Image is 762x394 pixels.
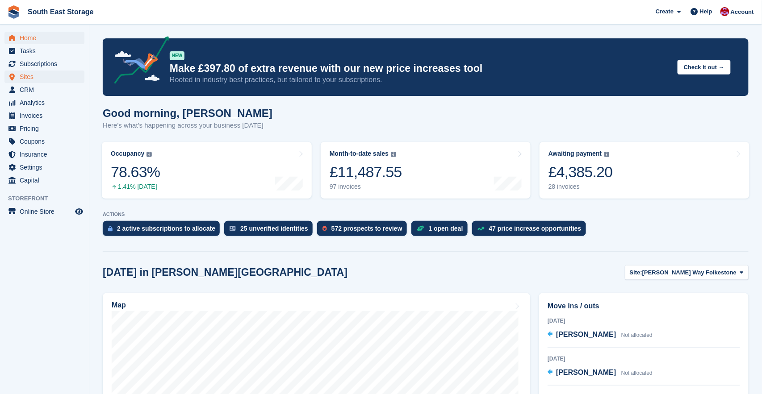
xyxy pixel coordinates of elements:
[240,225,308,232] div: 25 unverified identities
[556,369,616,376] span: [PERSON_NAME]
[391,152,396,157] img: icon-info-grey-7440780725fd019a000dd9b08b2336e03edf1995a4989e88bcd33f0948082b44.svg
[330,163,402,181] div: £11,487.55
[321,142,531,199] a: Month-to-date sales £11,487.55 97 invoices
[111,150,144,158] div: Occupancy
[103,212,749,217] p: ACTIONS
[4,83,84,96] a: menu
[548,183,613,191] div: 28 invoices
[74,206,84,217] a: Preview store
[7,5,21,19] img: stora-icon-8386f47178a22dfd0bd8f6a31ec36ba5ce8667c1dd55bd0f319d3a0aa187defe.svg
[4,45,84,57] a: menu
[621,370,653,376] span: Not allocated
[8,194,89,203] span: Storefront
[548,317,740,325] div: [DATE]
[4,161,84,174] a: menu
[678,60,731,75] button: Check it out →
[170,62,670,75] p: Make £397.80 of extra revenue with our new price increases tool
[472,221,590,241] a: 47 price increase opportunities
[4,122,84,135] a: menu
[4,205,84,218] a: menu
[4,148,84,161] a: menu
[103,221,224,241] a: 2 active subscriptions to allocate
[20,148,73,161] span: Insurance
[548,301,740,311] h2: Move ins / outs
[630,268,642,277] span: Site:
[20,96,73,109] span: Analytics
[548,150,602,158] div: Awaiting payment
[731,8,754,17] span: Account
[411,221,472,241] a: 1 open deal
[429,225,463,232] div: 1 open deal
[489,225,582,232] div: 47 price increase opportunities
[111,183,160,191] div: 1.41% [DATE]
[103,120,272,131] p: Here's what's happening across your business [DATE]
[20,45,73,57] span: Tasks
[103,107,272,119] h1: Good morning, [PERSON_NAME]
[224,221,317,241] a: 25 unverified identities
[24,4,97,19] a: South East Storage
[540,142,749,199] a: Awaiting payment £4,385.20 28 invoices
[20,58,73,70] span: Subscriptions
[20,32,73,44] span: Home
[548,163,613,181] div: £4,385.20
[20,205,73,218] span: Online Store
[417,225,424,232] img: deal-1b604bf984904fb50ccaf53a9ad4b4a5d6e5aea283cecdc64d6e3604feb123c2.svg
[20,109,73,122] span: Invoices
[20,122,73,135] span: Pricing
[556,331,616,338] span: [PERSON_NAME]
[4,71,84,83] a: menu
[20,174,73,187] span: Capital
[720,7,729,16] img: Roger Norris
[331,225,402,232] div: 572 prospects to review
[111,163,160,181] div: 78.63%
[4,58,84,70] a: menu
[230,226,236,231] img: verify_identity-adf6edd0f0f0b5bbfe63781bf79b02c33cf7c696d77639b501bdc392416b5a36.svg
[4,32,84,44] a: menu
[20,161,73,174] span: Settings
[330,183,402,191] div: 97 invoices
[170,75,670,85] p: Rooted in industry best practices, but tailored to your subscriptions.
[625,265,749,280] button: Site: [PERSON_NAME] Way Folkestone
[20,71,73,83] span: Sites
[108,226,113,232] img: active_subscription_to_allocate_icon-d502201f5373d7db506a760aba3b589e785aa758c864c3986d89f69b8ff3...
[4,135,84,148] a: menu
[322,226,327,231] img: prospect-51fa495bee0391a8d652442698ab0144808aea92771e9ea1ae160a38d050c398.svg
[147,152,152,157] img: icon-info-grey-7440780725fd019a000dd9b08b2336e03edf1995a4989e88bcd33f0948082b44.svg
[112,301,126,309] h2: Map
[330,150,389,158] div: Month-to-date sales
[642,268,737,277] span: [PERSON_NAME] Way Folkestone
[4,109,84,122] a: menu
[4,96,84,109] a: menu
[4,174,84,187] a: menu
[477,227,485,231] img: price_increase_opportunities-93ffe204e8149a01c8c9dc8f82e8f89637d9d84a8eef4429ea346261dce0b2c0.svg
[103,266,348,278] h2: [DATE] in [PERSON_NAME][GEOGRAPHIC_DATA]
[621,332,653,338] span: Not allocated
[20,83,73,96] span: CRM
[548,329,653,341] a: [PERSON_NAME] Not allocated
[548,367,653,379] a: [PERSON_NAME] Not allocated
[548,355,740,363] div: [DATE]
[317,221,411,241] a: 572 prospects to review
[107,36,169,87] img: price-adjustments-announcement-icon-8257ccfd72463d97f412b2fc003d46551f7dbcb40ab6d574587a9cd5c0d94...
[656,7,674,16] span: Create
[20,135,73,148] span: Coupons
[117,225,215,232] div: 2 active subscriptions to allocate
[700,7,712,16] span: Help
[102,142,312,199] a: Occupancy 78.63% 1.41% [DATE]
[604,152,610,157] img: icon-info-grey-7440780725fd019a000dd9b08b2336e03edf1995a4989e88bcd33f0948082b44.svg
[170,51,184,60] div: NEW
